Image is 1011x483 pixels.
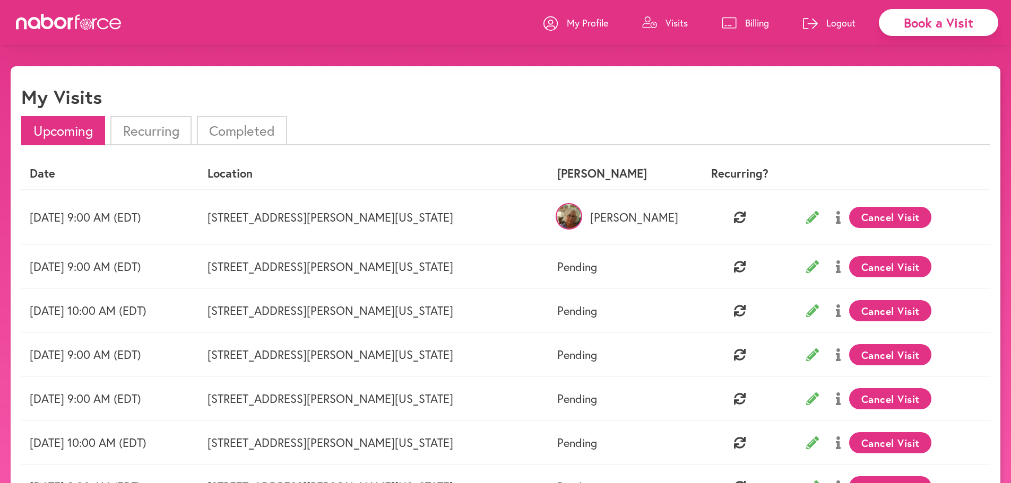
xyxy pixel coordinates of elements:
[849,256,931,277] button: Cancel Visit
[826,16,856,29] p: Logout
[21,289,199,333] td: [DATE] 10:00 AM (EDT)
[549,377,690,421] td: Pending
[567,16,608,29] p: My Profile
[21,333,199,377] td: [DATE] 9:00 AM (EDT)
[199,158,549,189] th: Location
[549,333,690,377] td: Pending
[666,16,688,29] p: Visits
[21,421,199,465] td: [DATE] 10:00 AM (EDT)
[21,116,105,145] li: Upcoming
[690,158,789,189] th: Recurring?
[199,245,549,289] td: [STREET_ADDRESS][PERSON_NAME][US_STATE]
[21,245,199,289] td: [DATE] 9:00 AM (EDT)
[549,421,690,465] td: Pending
[849,300,931,321] button: Cancel Visit
[199,377,549,421] td: [STREET_ADDRESS][PERSON_NAME][US_STATE]
[556,203,582,230] img: lv5x1FOfRD63dchEaOEy
[199,333,549,377] td: [STREET_ADDRESS][PERSON_NAME][US_STATE]
[849,207,931,228] button: Cancel Visit
[849,388,931,409] button: Cancel Visit
[722,7,769,39] a: Billing
[21,158,199,189] th: Date
[803,7,856,39] a: Logout
[849,432,931,453] button: Cancel Visit
[549,158,690,189] th: [PERSON_NAME]
[199,289,549,333] td: [STREET_ADDRESS][PERSON_NAME][US_STATE]
[21,190,199,245] td: [DATE] 9:00 AM (EDT)
[642,7,688,39] a: Visits
[110,116,191,145] li: Recurring
[199,190,549,245] td: [STREET_ADDRESS][PERSON_NAME][US_STATE]
[745,16,769,29] p: Billing
[879,9,998,36] div: Book a Visit
[549,245,690,289] td: Pending
[549,289,690,333] td: Pending
[849,344,931,365] button: Cancel Visit
[197,116,287,145] li: Completed
[557,210,682,224] p: [PERSON_NAME]
[543,7,608,39] a: My Profile
[199,421,549,465] td: [STREET_ADDRESS][PERSON_NAME][US_STATE]
[21,85,102,108] h1: My Visits
[21,377,199,421] td: [DATE] 9:00 AM (EDT)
